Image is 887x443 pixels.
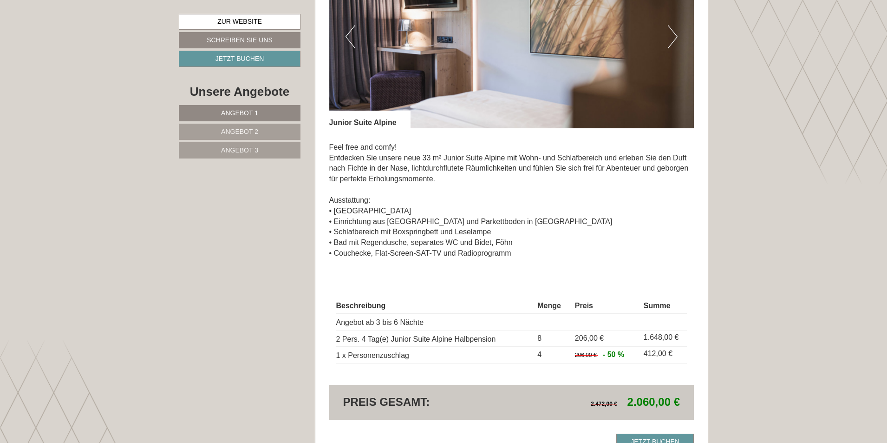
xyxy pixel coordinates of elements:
[575,352,597,358] span: 206,00 €
[329,142,694,259] p: Feel free and comfy! Entdecken Sie unsere neue 33 m² Junior Suite Alpine mit Wohn- und Schlafbere...
[575,334,604,342] span: 206,00 €
[329,111,411,128] div: Junior Suite Alpine
[336,347,534,364] td: 1 x Personenzuschlag
[640,347,687,364] td: 412,00 €
[336,330,534,347] td: 2 Pers. 4 Tag(e) Junior Suite Alpine Halbpension
[221,146,258,154] span: Angebot 3
[221,109,258,117] span: Angebot 1
[668,25,678,48] button: Next
[591,401,617,407] span: 2.472,00 €
[179,14,300,30] a: Zur Website
[336,313,534,330] td: Angebot ab 3 bis 6 Nächte
[640,299,687,313] th: Summe
[534,299,571,313] th: Menge
[336,299,534,313] th: Beschreibung
[179,83,300,100] div: Unsere Angebote
[179,32,300,48] a: Schreiben Sie uns
[179,51,300,67] a: Jetzt buchen
[640,330,687,347] td: 1.648,00 €
[571,299,640,313] th: Preis
[221,128,258,135] span: Angebot 2
[534,347,571,364] td: 4
[627,396,680,408] span: 2.060,00 €
[534,330,571,347] td: 8
[603,350,624,358] span: - 50 %
[346,25,355,48] button: Previous
[336,394,512,410] div: Preis gesamt:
